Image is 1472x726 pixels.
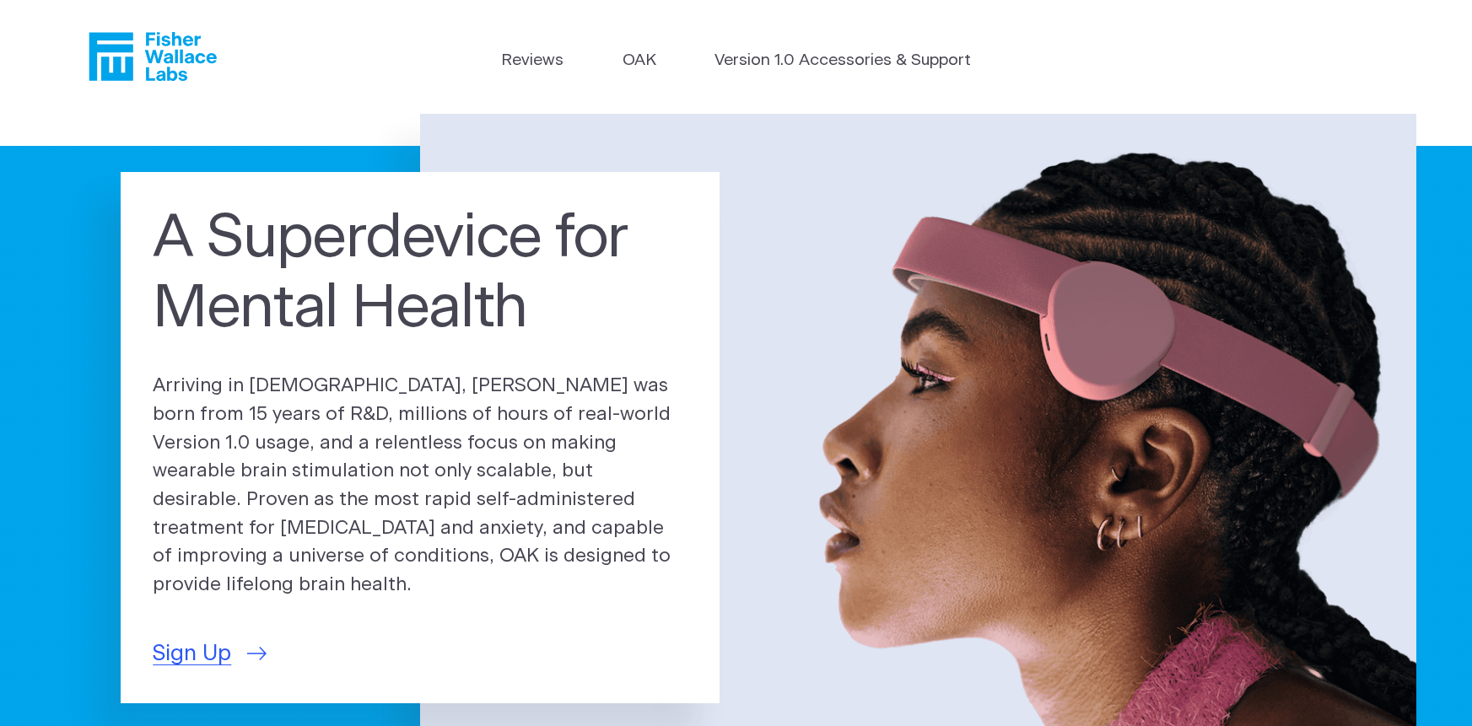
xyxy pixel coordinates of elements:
a: Reviews [501,49,563,73]
a: Version 1.0 Accessories & Support [714,49,971,73]
p: Arriving in [DEMOGRAPHIC_DATA], [PERSON_NAME] was born from 15 years of R&D, millions of hours of... [153,372,687,600]
h1: A Superdevice for Mental Health [153,204,687,343]
a: Sign Up [153,637,267,670]
span: Sign Up [153,637,231,670]
a: Fisher Wallace [89,32,217,81]
a: OAK [623,49,656,73]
